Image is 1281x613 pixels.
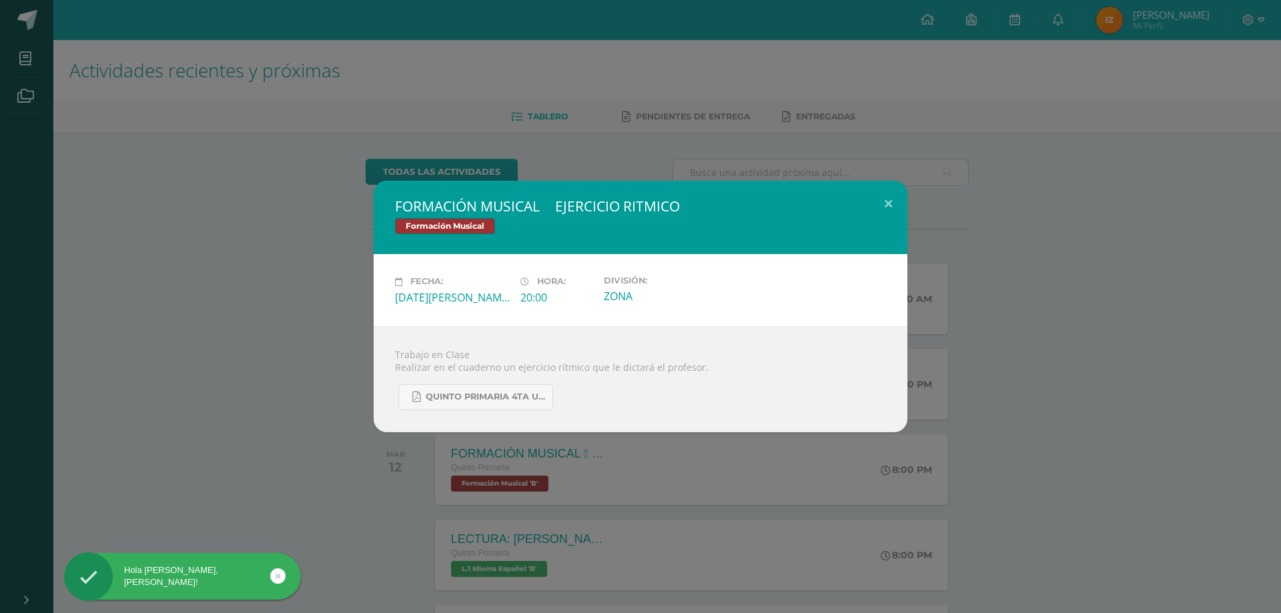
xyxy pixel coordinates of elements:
div: [DATE][PERSON_NAME] [395,290,510,305]
div: 20:00 [520,290,593,305]
h2: FORMACIÓN MUSICAL  EJERCICIO RITMICO [395,197,886,215]
div: Trabajo en Clase Realizar en el cuaderno un ejercicio rítmico que le dictará el profesor. [374,326,907,432]
span: Hora: [537,277,566,287]
a: QUINTO PRIMARIA 4TA UNIDAD.pdf [398,384,553,410]
button: Close (Esc) [869,181,907,226]
div: ZONA [604,289,719,303]
span: Fecha: [410,277,443,287]
div: Hola [PERSON_NAME], [PERSON_NAME]! [64,564,301,588]
span: Formación Musical [395,218,495,234]
span: QUINTO PRIMARIA 4TA UNIDAD.pdf [426,392,546,402]
label: División: [604,275,719,285]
